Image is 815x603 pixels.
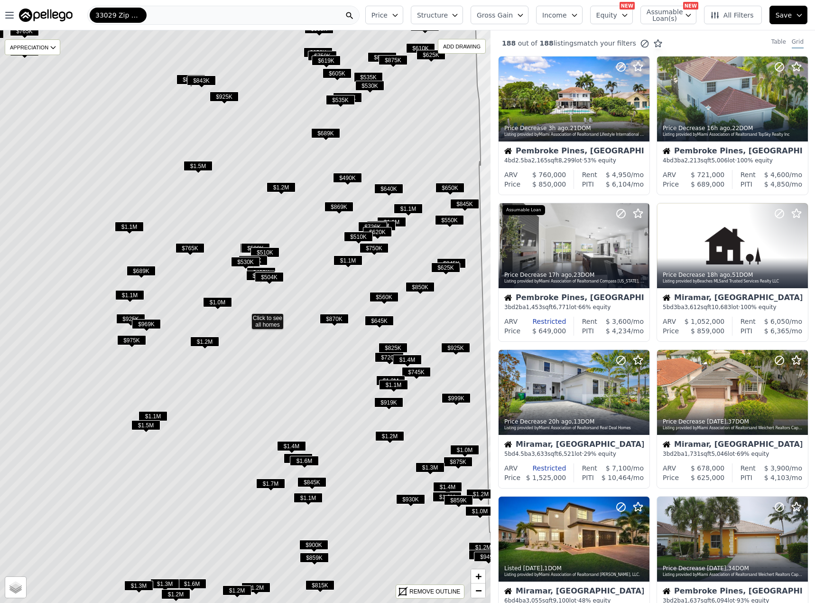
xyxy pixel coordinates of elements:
[582,317,597,326] div: Rent
[187,75,216,85] span: $843K
[255,272,284,282] span: $504K
[707,272,730,278] time: 2025-08-21 01:38
[375,352,404,366] div: $720K
[371,10,388,20] span: Price
[290,456,319,466] span: $1.6M
[504,303,644,311] div: 3 bd 2 ba sqft lot · 66% equity
[450,445,479,455] span: $1.0M
[355,81,384,91] span: $530K
[663,271,803,279] div: Price Decrease , 51 DOM
[741,326,752,336] div: PITI
[548,418,572,425] time: 2025-08-20 23:44
[582,473,594,482] div: PITI
[117,335,146,349] div: $975K
[504,147,644,157] div: Pembroke Pines, [GEOGRAPHIC_DATA]
[267,182,296,192] span: $1.2M
[374,184,403,194] span: $640K
[365,316,394,330] div: $645K
[504,279,645,284] div: Listing provided by Miami Association of Realtors and Compass [US_STATE], LLC
[711,451,727,457] span: 5,046
[406,282,435,292] span: $850K
[764,327,789,335] span: $ 6,365
[176,243,204,257] div: $765K
[115,222,144,236] div: $1.1M
[363,227,392,241] div: $620K
[375,431,404,444] div: $895K
[433,492,462,506] div: $1.2M
[240,243,269,253] span: $759K
[663,317,676,326] div: ARV
[139,411,167,425] div: $1.1M
[442,393,471,407] div: $999K
[402,367,431,377] span: $745K
[647,9,677,22] span: Assumable Loan(s)
[504,179,520,189] div: Price
[711,157,727,164] span: 5,006
[685,318,725,325] span: $ 1,052,000
[246,271,275,281] span: $530K
[504,271,645,279] div: Price Decrease , 23 DOM
[284,453,313,467] div: $1.7M
[203,297,232,307] span: $1.0M
[466,489,495,499] span: $1.2M
[450,199,479,209] span: $845K
[504,418,645,425] div: Price Decrease , 13 DOM
[504,450,644,458] div: 5 bd 4.5 ba sqft lot · 29% equity
[596,10,617,20] span: Equity
[247,267,276,277] span: $499K
[640,6,696,24] button: Assumable Loan(s)
[450,199,479,213] div: $845K
[375,431,404,441] span: $895K
[127,266,156,276] span: $689K
[741,317,756,326] div: Rent
[504,441,512,448] img: House
[176,75,205,88] div: $869K
[542,10,567,20] span: Income
[663,132,803,138] div: Listing provided by Miami Association of Realtors and TopSky Realty Inc
[532,327,566,335] span: $ 649,000
[416,462,445,472] span: $1.3M
[379,55,407,69] div: $875K
[691,464,724,472] span: $ 678,000
[375,431,404,445] div: $1.2M
[326,95,355,105] span: $535K
[663,157,802,164] div: 4 bd 3 ba sqft lot · 100% equity
[367,221,396,235] div: $1.2M
[363,227,392,237] span: $620K
[379,343,407,357] div: $825K
[504,294,644,303] div: Pembroke Pines, [GEOGRAPHIC_DATA]
[466,489,495,503] div: $1.2M
[531,157,547,164] span: 2,165
[250,247,279,257] span: $510K
[394,204,423,217] div: $1.1M
[393,355,422,365] span: $1.4M
[231,257,260,267] span: $530K
[710,10,754,20] span: All Filters
[685,451,701,457] span: 1,731
[333,173,362,187] div: $490K
[536,6,583,24] button: Income
[184,161,213,175] div: $1.5M
[176,75,205,85] span: $869K
[10,46,39,60] div: $645K
[241,243,270,253] span: $599K
[344,232,373,242] span: $510K
[663,441,670,448] img: House
[441,343,470,357] div: $925K
[360,243,389,257] div: $750K
[333,255,362,269] div: $1.1M
[582,179,594,189] div: PITI
[247,267,276,281] div: $499K
[704,6,762,24] button: All Filters
[365,316,394,326] span: $645K
[685,304,701,311] span: 3,612
[548,272,572,278] time: 2025-08-21 02:50
[231,257,260,271] div: $530K
[597,463,644,473] div: /mo
[553,304,569,311] span: 6,771
[558,157,574,164] span: 8,299
[320,314,349,328] div: $870K
[741,463,756,473] div: Rent
[594,179,644,189] div: /mo
[187,75,216,89] div: $843K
